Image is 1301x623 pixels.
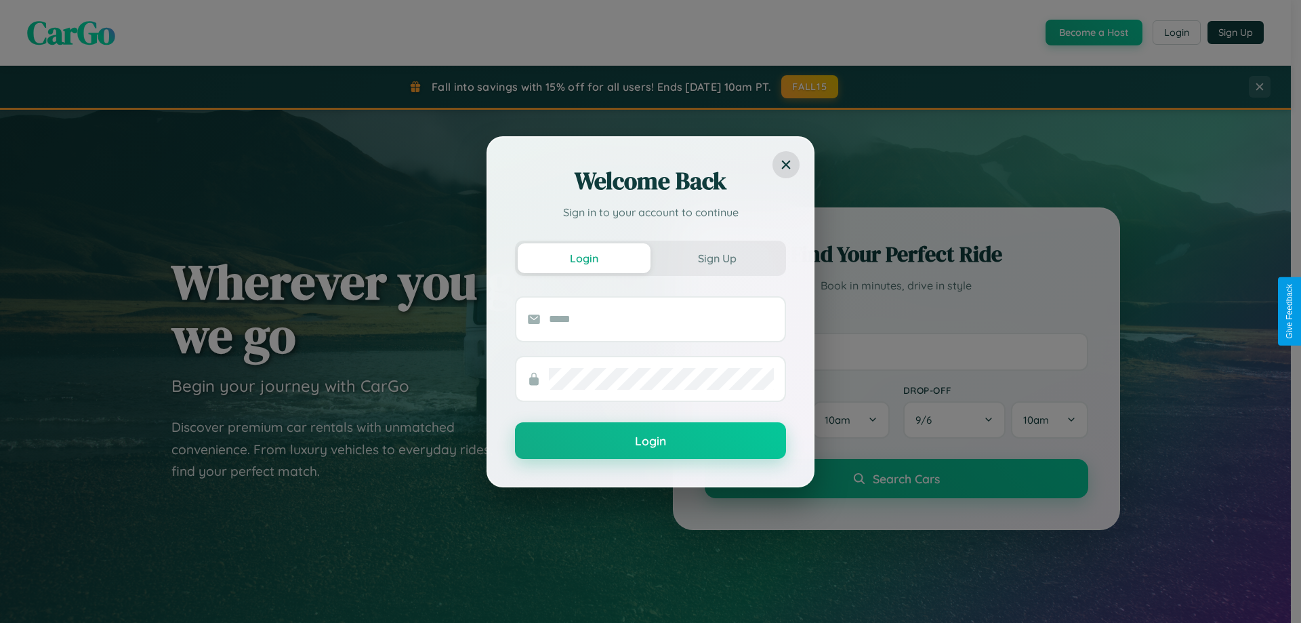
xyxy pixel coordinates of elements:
[515,204,786,220] p: Sign in to your account to continue
[650,243,783,273] button: Sign Up
[515,422,786,459] button: Login
[518,243,650,273] button: Login
[1285,284,1294,339] div: Give Feedback
[515,165,786,197] h2: Welcome Back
